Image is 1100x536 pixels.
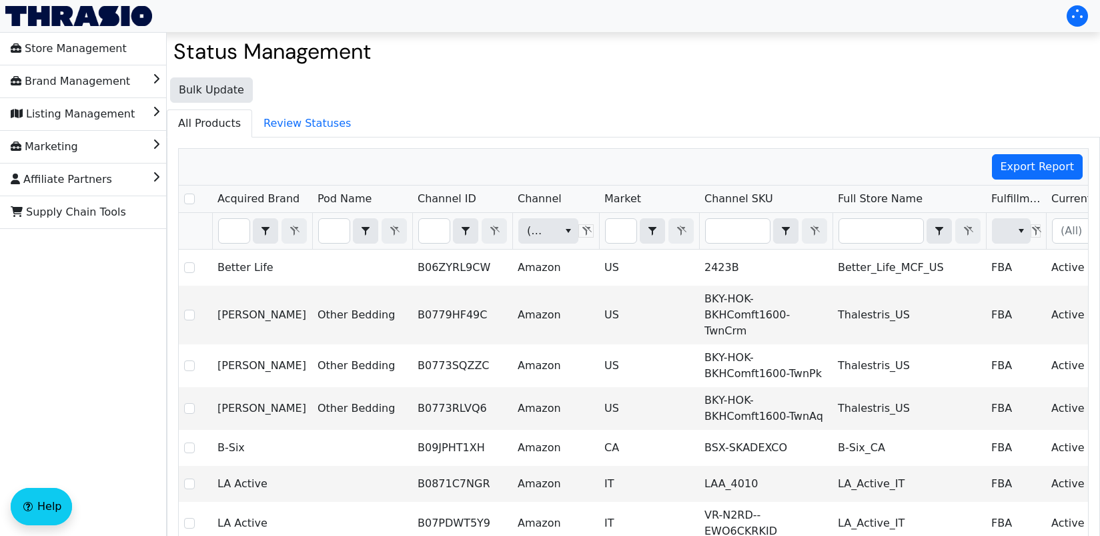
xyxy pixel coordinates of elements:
[412,286,512,344] td: B0779HF49C
[318,191,372,207] span: Pod Name
[833,213,986,250] th: Filter
[640,219,664,243] button: select
[699,213,833,250] th: Filter
[599,213,699,250] th: Filter
[11,488,72,525] button: Help floatingactionbutton
[412,387,512,430] td: B0773RLVQ6
[212,430,312,466] td: B-Six
[453,218,478,244] span: Choose Operator
[833,466,986,502] td: LA_Active_IT
[184,360,195,371] input: Select Row
[699,430,833,466] td: BSX-SKADEXCO
[179,82,244,98] span: Bulk Update
[5,6,152,26] img: Thrasio Logo
[167,110,251,137] span: All Products
[412,430,512,466] td: B09JPHT1XH
[312,344,412,387] td: Other Bedding
[599,250,699,286] td: US
[527,223,548,239] span: (All)
[312,387,412,430] td: Other Bedding
[212,466,312,502] td: LA Active
[986,344,1046,387] td: FBA
[599,344,699,387] td: US
[699,250,833,286] td: 2423B
[833,344,986,387] td: Thalestris_US
[991,191,1041,207] span: Fulfillment
[217,191,300,207] span: Acquired Brand
[599,387,699,430] td: US
[419,219,450,243] input: Filter
[986,430,1046,466] td: FBA
[833,430,986,466] td: B-Six_CA
[833,387,986,430] td: Thalestris_US
[312,286,412,344] td: Other Bedding
[699,286,833,344] td: BKY-HOK-BKHComft1600-TwnCrm
[253,218,278,244] span: Choose Operator
[454,219,478,243] button: select
[184,403,195,414] input: Select Row
[986,387,1046,430] td: FBA
[774,219,798,243] button: select
[518,191,562,207] span: Channel
[11,169,112,190] span: Affiliate Partners
[839,219,923,243] input: Filter
[986,213,1046,250] th: Filter
[212,387,312,430] td: [PERSON_NAME]
[184,194,195,204] input: Select Row
[599,286,699,344] td: US
[992,154,1083,180] button: Export Report
[773,218,798,244] span: Choose Operator
[1001,159,1075,175] span: Export Report
[558,219,578,243] button: select
[706,219,770,243] input: Filter
[412,250,512,286] td: B06ZYRL9CW
[704,191,773,207] span: Channel SKU
[833,250,986,286] td: Better_Life_MCF_US
[606,219,636,243] input: Filter
[212,213,312,250] th: Filter
[37,499,61,515] span: Help
[640,218,665,244] span: Choose Operator
[833,286,986,344] td: Thalestris_US
[986,286,1046,344] td: FBA
[512,213,599,250] th: Filter
[11,38,127,59] span: Store Management
[512,466,599,502] td: Amazon
[699,344,833,387] td: BKY-HOK-BKHComft1600-TwnPk
[253,219,278,243] button: select
[170,77,253,103] button: Bulk Update
[312,213,412,250] th: Filter
[184,310,195,320] input: Select Row
[184,479,195,489] input: Select Row
[986,250,1046,286] td: FBA
[1011,219,1031,243] button: select
[412,344,512,387] td: B0773SQZZC
[927,219,951,243] button: select
[212,344,312,387] td: [PERSON_NAME]
[212,250,312,286] td: Better Life
[11,71,130,92] span: Brand Management
[512,387,599,430] td: Amazon
[212,286,312,344] td: [PERSON_NAME]
[512,286,599,344] td: Amazon
[599,466,699,502] td: IT
[927,218,952,244] span: Choose Operator
[354,219,378,243] button: select
[699,387,833,430] td: BKY-HOK-BKHComft1600-TwnAq
[512,344,599,387] td: Amazon
[11,202,126,223] span: Supply Chain Tools
[699,466,833,502] td: LAA_4010
[11,103,135,125] span: Listing Management
[412,466,512,502] td: B0871C7NGR
[838,191,923,207] span: Full Store Name
[599,430,699,466] td: CA
[418,191,476,207] span: Channel ID
[219,219,249,243] input: Filter
[353,218,378,244] span: Choose Operator
[184,443,195,453] input: Select Row
[173,39,1093,64] h2: Status Management
[253,110,362,137] span: Review Statuses
[319,219,350,243] input: Filter
[986,466,1046,502] td: FBA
